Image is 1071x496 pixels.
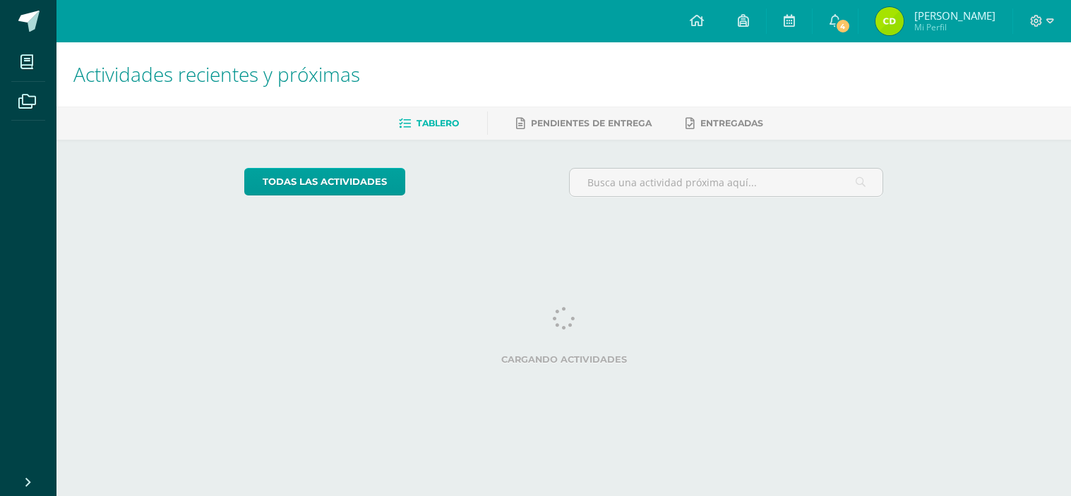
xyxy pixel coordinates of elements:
span: Mi Perfil [914,21,995,33]
span: 4 [835,18,851,34]
span: Tablero [417,118,459,128]
input: Busca una actividad próxima aquí... [570,169,882,196]
a: Tablero [399,112,459,135]
span: Entregadas [700,118,763,128]
span: Pendientes de entrega [531,118,652,128]
span: Actividades recientes y próximas [73,61,360,87]
img: d0c6f22d077d79b105329a2d9734bcdb.png [875,7,904,35]
a: Pendientes de entrega [516,112,652,135]
a: todas las Actividades [244,168,405,195]
span: [PERSON_NAME] [914,8,995,23]
label: Cargando actividades [244,354,883,365]
a: Entregadas [686,112,763,135]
